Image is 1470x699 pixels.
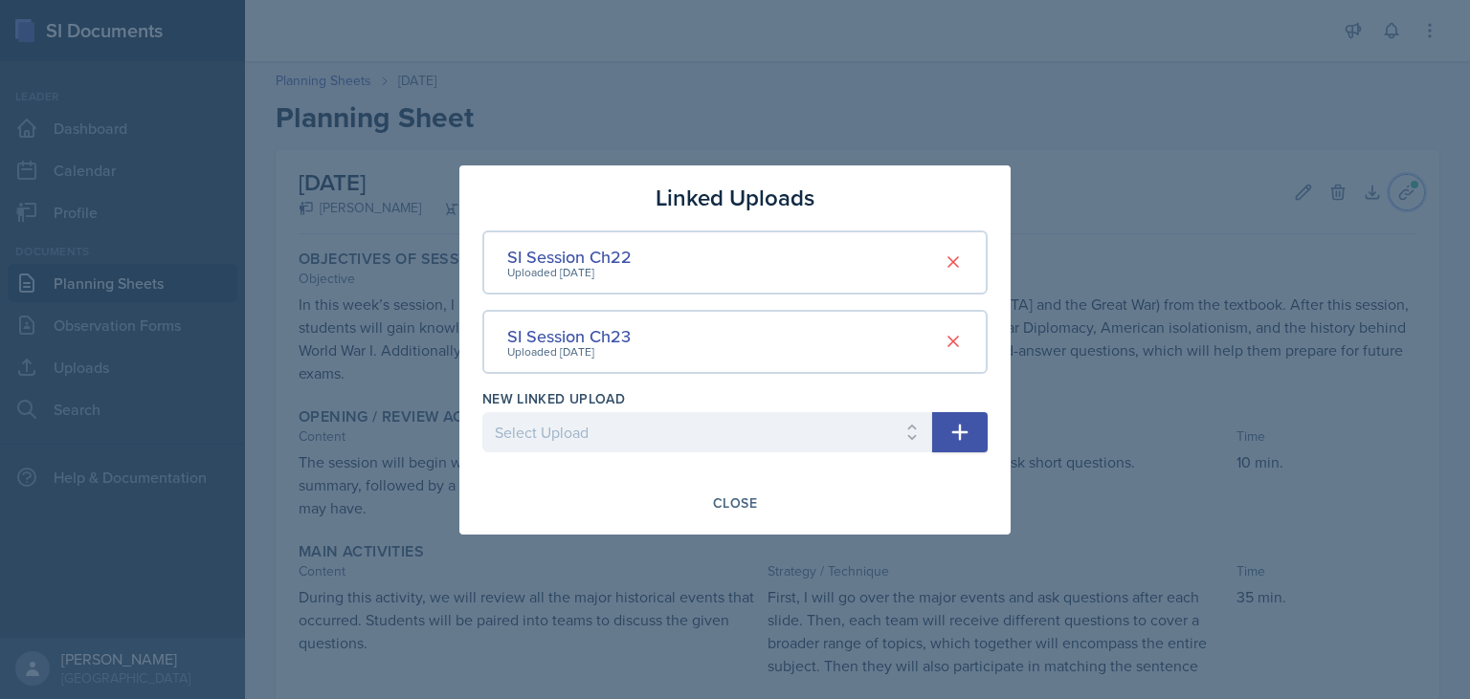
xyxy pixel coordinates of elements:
div: SI Session Ch22 [507,244,632,270]
div: Uploaded [DATE] [507,343,631,360]
label: New Linked Upload [482,389,625,408]
div: SI Session Ch23 [507,323,631,349]
h3: Linked Uploads [656,181,814,215]
div: Close [713,495,757,511]
button: Close [701,487,769,519]
div: Uploaded [DATE] [507,264,632,281]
